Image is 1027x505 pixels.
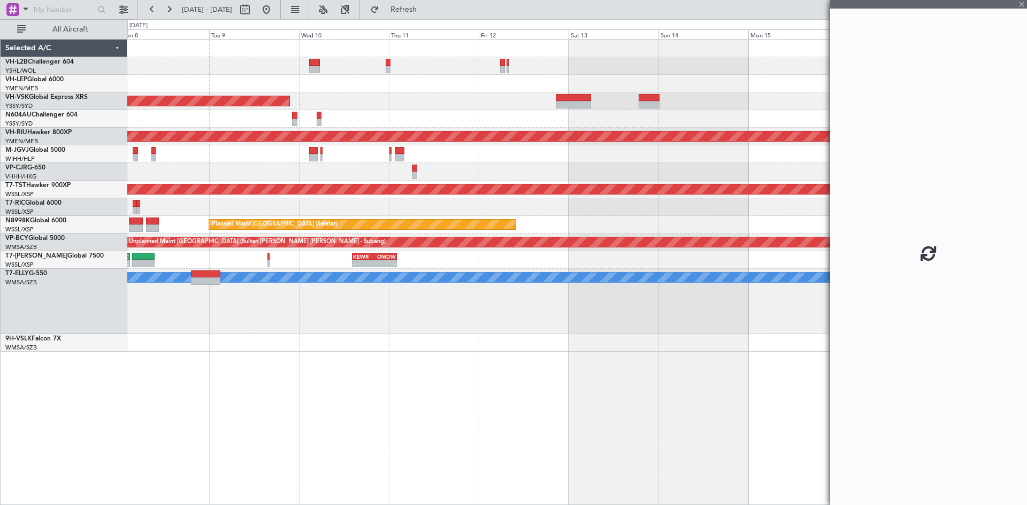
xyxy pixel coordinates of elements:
div: Sun 14 [658,29,748,39]
span: Refresh [381,6,426,13]
span: VH-LEP [5,76,27,83]
div: Unplanned Maint [GEOGRAPHIC_DATA] (Sultan [PERSON_NAME] [PERSON_NAME] - Subang) [129,234,386,250]
a: N8998KGlobal 6000 [5,217,66,224]
div: OMDW [374,253,396,260]
a: WSSL/XSP [5,226,34,234]
a: VP-CJRG-650 [5,165,45,171]
div: Fri 12 [479,29,569,39]
a: M-JGVJGlobal 5000 [5,147,65,153]
a: WMSA/SZB [5,243,37,251]
a: YSSY/SYD [5,120,33,128]
a: WMSA/SZB [5,278,37,286]
div: Tue 9 [209,29,299,39]
a: YMEN/MEB [5,84,38,92]
div: [DATE] [129,21,148,30]
span: VH-VSK [5,94,29,100]
span: M-JGVJ [5,147,29,153]
a: T7-RICGlobal 6000 [5,200,62,206]
span: VH-RIU [5,129,27,136]
a: T7-ELLYG-550 [5,270,47,277]
input: Trip Number [33,2,94,18]
a: YSHL/WOL [5,67,36,75]
div: Mon 15 [748,29,838,39]
div: Sat 13 [569,29,658,39]
a: VH-LEPGlobal 6000 [5,76,64,83]
div: - [353,260,374,267]
div: Thu 11 [389,29,479,39]
button: Refresh [365,1,430,18]
button: All Aircraft [12,21,116,38]
span: All Aircraft [28,26,113,33]
span: N604AU [5,112,32,118]
a: WSSL/XSP [5,190,34,198]
span: T7-TST [5,182,26,189]
a: T7-TSTHawker 900XP [5,182,71,189]
a: YMEN/MEB [5,137,38,145]
div: KEWR [353,253,374,260]
a: WSSL/XSP [5,261,34,269]
a: YSSY/SYD [5,102,33,110]
span: VH-L2B [5,59,28,65]
a: VP-BCYGlobal 5000 [5,235,65,242]
a: WIHH/HLP [5,155,35,163]
span: VP-BCY [5,235,28,242]
span: VP-CJR [5,165,27,171]
a: VH-RIUHawker 800XP [5,129,72,136]
span: T7-RIC [5,200,25,206]
div: - [374,260,396,267]
div: Wed 10 [299,29,389,39]
span: N8998K [5,217,30,224]
a: VH-L2BChallenger 604 [5,59,74,65]
span: T7-[PERSON_NAME] [5,253,67,259]
span: [DATE] - [DATE] [182,5,232,14]
a: 9H-VSLKFalcon 7X [5,336,61,342]
a: WSSL/XSP [5,208,34,216]
a: VH-VSKGlobal Express XRS [5,94,88,100]
a: WMSA/SZB [5,344,37,352]
span: 9H-VSLK [5,336,32,342]
div: Mon 8 [119,29,209,39]
a: T7-[PERSON_NAME]Global 7500 [5,253,104,259]
a: VHHH/HKG [5,173,37,181]
span: T7-ELLY [5,270,29,277]
a: N604AUChallenger 604 [5,112,78,118]
div: Planned Maint [GEOGRAPHIC_DATA] (Seletar) [212,216,338,232]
